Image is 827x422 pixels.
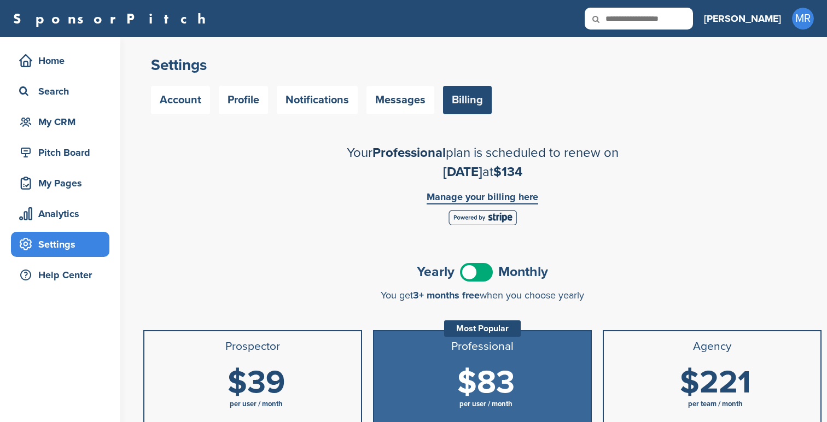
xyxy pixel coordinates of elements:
[680,364,751,402] span: $221
[16,204,109,224] div: Analytics
[151,55,814,75] h2: Settings
[459,400,512,408] span: per user / month
[230,400,283,408] span: per user / month
[417,265,455,279] span: Yearly
[13,11,213,26] a: SponsorPitch
[413,289,480,301] span: 3+ months free
[704,11,781,26] h3: [PERSON_NAME]
[688,400,743,408] span: per team / month
[16,81,109,101] div: Search
[378,340,586,353] h3: Professional
[443,86,492,114] a: Billing
[16,51,109,71] div: Home
[277,86,358,114] a: Notifications
[457,364,515,402] span: $83
[443,164,482,180] span: [DATE]
[11,140,109,165] a: Pitch Board
[16,143,109,162] div: Pitch Board
[11,262,109,288] a: Help Center
[151,86,210,114] a: Account
[372,145,446,161] span: Professional
[792,8,814,30] span: MR
[16,235,109,254] div: Settings
[493,164,522,180] span: $134
[11,109,109,134] a: My CRM
[11,201,109,226] a: Analytics
[228,364,285,402] span: $39
[427,192,538,204] a: Manage your billing here
[11,79,109,104] a: Search
[366,86,434,114] a: Messages
[16,173,109,193] div: My Pages
[16,265,109,285] div: Help Center
[11,48,109,73] a: Home
[291,143,674,181] h2: Your plan is scheduled to renew on at
[608,340,816,353] h3: Agency
[449,210,517,225] img: Stripe
[704,7,781,31] a: [PERSON_NAME]
[219,86,268,114] a: Profile
[11,232,109,257] a: Settings
[11,171,109,196] a: My Pages
[498,265,548,279] span: Monthly
[16,112,109,132] div: My CRM
[143,290,822,301] div: You get when you choose yearly
[149,340,357,353] h3: Prospector
[444,320,521,337] div: Most Popular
